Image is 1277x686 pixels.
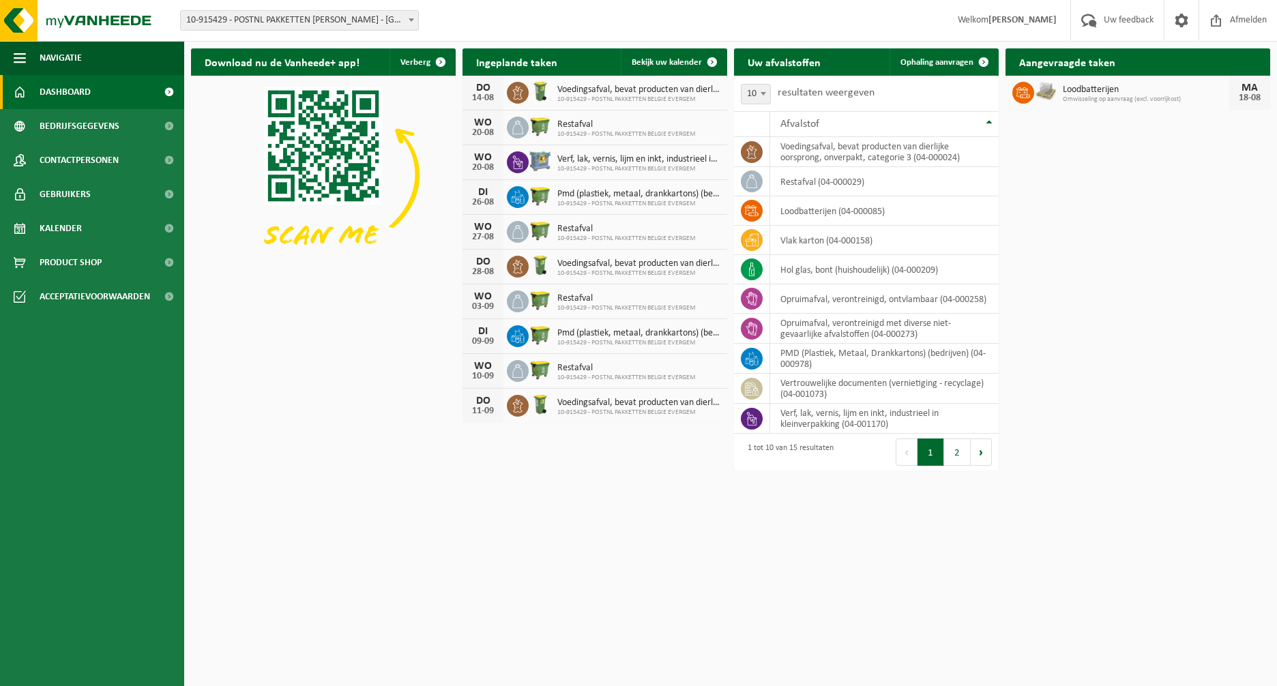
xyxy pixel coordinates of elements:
[557,304,696,312] span: 10-915429 - POSTNL PAKKETTEN BELGIE EVERGEM
[557,363,696,374] span: Restafval
[557,339,720,347] span: 10-915429 - POSTNL PAKKETTEN BELGIE EVERGEM
[40,109,119,143] span: Bedrijfsgegevens
[734,48,834,75] h2: Uw afvalstoffen
[557,165,720,173] span: 10-915429 - POSTNL PAKKETTEN BELGIE EVERGEM
[40,280,150,314] span: Acceptatievoorwaarden
[1236,83,1263,93] div: MA
[1006,48,1129,75] h2: Aangevraagde taken
[191,76,456,274] img: Download de VHEPlus App
[40,177,91,211] span: Gebruikers
[529,323,552,346] img: WB-1100-HPE-GN-50
[469,198,497,207] div: 26-08
[780,119,819,130] span: Afvalstof
[621,48,726,76] a: Bekijk uw kalender
[40,143,119,177] span: Contactpersonen
[469,187,497,198] div: DI
[770,284,999,314] td: opruimafval, verontreinigd, ontvlambaar (04-000258)
[971,438,992,466] button: Next
[557,408,720,417] span: 10-915429 - POSTNL PAKKETTEN BELGIE EVERGEM
[632,58,702,67] span: Bekijk uw kalender
[557,224,696,235] span: Restafval
[469,128,497,138] div: 20-08
[557,258,720,269] span: Voedingsafval, bevat producten van dierlijke oorsprong, onverpakt, categorie 3
[529,115,552,138] img: WB-1100-HPE-GN-50
[770,374,999,404] td: vertrouwelijke documenten (vernietiging - recyclage) (04-001073)
[469,302,497,312] div: 03-09
[529,358,552,381] img: WB-1100-HPE-GN-50
[529,149,552,173] img: PB-AP-0800-MET-02-01
[469,93,497,103] div: 14-08
[1034,80,1057,103] img: LP-PA-00000-WDN-11
[529,393,552,416] img: WB-0140-HPE-GN-50
[557,95,720,104] span: 10-915429 - POSTNL PAKKETTEN BELGIE EVERGEM
[557,235,696,243] span: 10-915429 - POSTNL PAKKETTEN BELGIE EVERGEM
[1063,85,1229,95] span: Loodbatterijen
[469,256,497,267] div: DO
[469,326,497,337] div: DI
[40,211,82,245] span: Kalender
[557,269,720,278] span: 10-915429 - POSTNL PAKKETTEN BELGIE EVERGEM
[469,396,497,406] div: DO
[40,75,91,109] span: Dashboard
[469,372,497,381] div: 10-09
[180,10,419,31] span: 10-915429 - POSTNL PAKKETTEN BELGIE EVERGEM - EVERGEM
[469,267,497,277] div: 28-08
[1236,93,1263,103] div: 18-08
[742,85,770,104] span: 10
[469,163,497,173] div: 20-08
[557,189,720,200] span: Pmd (plastiek, metaal, drankkartons) (bedrijven)
[770,404,999,434] td: verf, lak, vernis, lijm en inkt, industrieel in kleinverpakking (04-001170)
[770,255,999,284] td: hol glas, bont (huishoudelijk) (04-000209)
[469,117,497,128] div: WO
[890,48,997,76] a: Ophaling aanvragen
[469,361,497,372] div: WO
[557,200,720,208] span: 10-915429 - POSTNL PAKKETTEN BELGIE EVERGEM
[469,337,497,346] div: 09-09
[529,288,552,312] img: WB-1100-HPE-GN-50
[557,374,696,382] span: 10-915429 - POSTNL PAKKETTEN BELGIE EVERGEM
[557,154,720,165] span: Verf, lak, vernis, lijm en inkt, industrieel in kleinverpakking
[557,85,720,95] span: Voedingsafval, bevat producten van dierlijke oorsprong, onverpakt, categorie 3
[741,84,771,104] span: 10
[918,438,944,466] button: 1
[529,219,552,242] img: WB-1100-HPE-GN-50
[390,48,454,76] button: Verberg
[770,137,999,167] td: voedingsafval, bevat producten van dierlijke oorsprong, onverpakt, categorie 3 (04-000024)
[40,245,102,280] span: Product Shop
[741,437,834,467] div: 1 tot 10 van 15 resultaten
[191,48,373,75] h2: Download nu de Vanheede+ app!
[463,48,571,75] h2: Ingeplande taken
[400,58,430,67] span: Verberg
[988,15,1057,25] strong: [PERSON_NAME]
[557,328,720,339] span: Pmd (plastiek, metaal, drankkartons) (bedrijven)
[529,254,552,277] img: WB-0140-HPE-GN-50
[469,152,497,163] div: WO
[944,438,971,466] button: 2
[770,344,999,374] td: PMD (Plastiek, Metaal, Drankkartons) (bedrijven) (04-000978)
[557,293,696,304] span: Restafval
[770,314,999,344] td: opruimafval, verontreinigd met diverse niet-gevaarlijke afvalstoffen (04-000273)
[469,222,497,233] div: WO
[770,226,999,255] td: vlak karton (04-000158)
[469,406,497,416] div: 11-09
[778,87,875,98] label: resultaten weergeven
[529,184,552,207] img: WB-1100-HPE-GN-50
[557,130,696,138] span: 10-915429 - POSTNL PAKKETTEN BELGIE EVERGEM
[557,398,720,408] span: Voedingsafval, bevat producten van dierlijke oorsprong, onverpakt, categorie 3
[900,58,973,67] span: Ophaling aanvragen
[40,41,82,75] span: Navigatie
[1063,95,1229,104] span: Omwisseling op aanvraag (excl. voorrijkost)
[469,233,497,242] div: 27-08
[770,196,999,226] td: loodbatterijen (04-000085)
[469,83,497,93] div: DO
[469,291,497,302] div: WO
[529,80,552,103] img: WB-0140-HPE-GN-50
[181,11,418,30] span: 10-915429 - POSTNL PAKKETTEN BELGIE EVERGEM - EVERGEM
[770,167,999,196] td: restafval (04-000029)
[896,438,918,466] button: Previous
[557,119,696,130] span: Restafval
